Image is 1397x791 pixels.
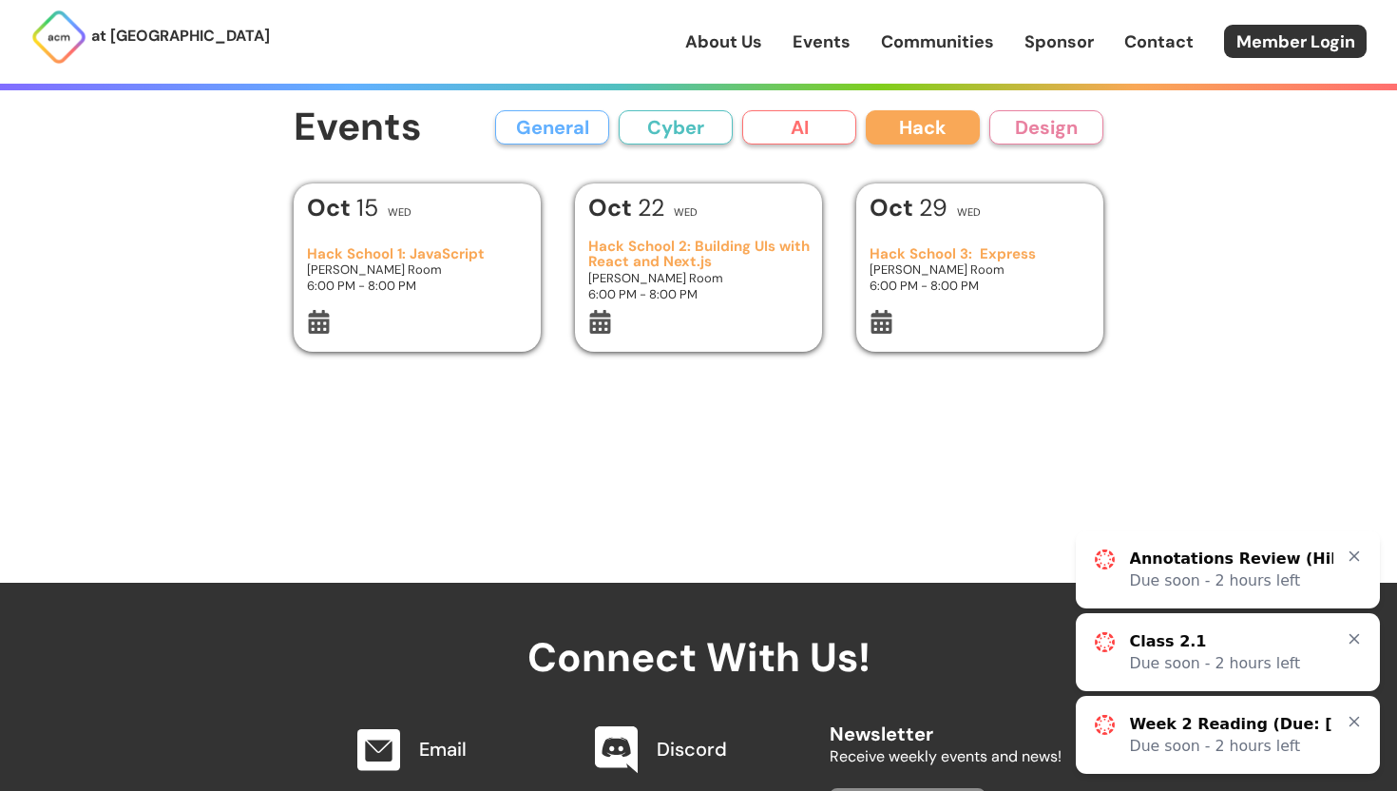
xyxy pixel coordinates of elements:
[307,246,528,262] h3: Hack School 1: JavaScript
[1024,29,1094,54] a: Sponsor
[881,29,994,54] a: Communities
[870,196,947,220] h1: 29
[870,278,1091,294] h3: 6:00 PM - 8:00 PM
[588,270,810,286] h3: [PERSON_NAME] Room
[307,196,378,220] h1: 15
[1224,25,1367,58] a: Member Login
[30,9,270,66] a: at [GEOGRAPHIC_DATA]
[30,9,87,66] img: ACM Logo
[335,583,1062,680] h2: Connect With Us!
[588,192,638,223] b: Oct
[870,192,919,223] b: Oct
[588,239,810,270] h3: Hack School 2: Building UIs with React and Next.js
[989,110,1103,145] button: Design
[294,106,422,149] h1: Events
[870,246,1091,262] h3: Hack School 3: Express
[793,29,851,54] a: Events
[870,261,1091,278] h3: [PERSON_NAME] Room
[619,110,733,145] button: Cyber
[588,196,664,220] h1: 22
[588,286,810,302] h3: 6:00 PM - 8:00 PM
[388,207,411,218] h2: Wed
[1124,29,1194,54] a: Contact
[419,737,467,762] a: Email
[307,192,356,223] b: Oct
[830,744,1062,769] p: Receive weekly events and news!
[674,207,698,218] h2: Wed
[685,29,762,54] a: About Us
[307,278,528,294] h3: 6:00 PM - 8:00 PM
[957,207,981,218] h2: Wed
[495,110,609,145] button: General
[866,110,980,145] button: Hack
[91,24,270,48] p: at [GEOGRAPHIC_DATA]
[357,729,400,771] img: Email
[830,704,1062,744] h2: Newsletter
[595,726,638,774] img: Discord
[657,737,727,762] a: Discord
[742,110,856,145] button: AI
[307,261,528,278] h3: [PERSON_NAME] Room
